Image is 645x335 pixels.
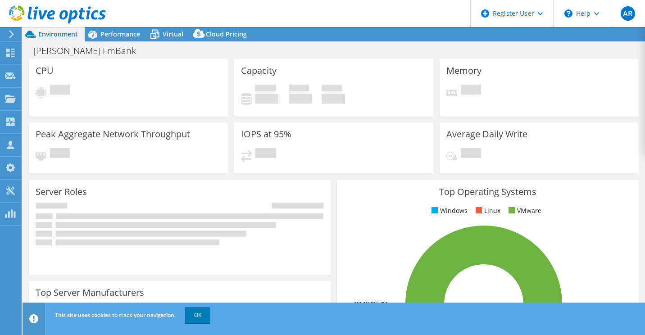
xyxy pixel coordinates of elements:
span: Pending [461,85,481,97]
h4: 0 GiB [255,94,278,104]
svg: \n [564,9,572,18]
h3: CPU [36,66,54,76]
tspan: ESXi 7.0 [370,300,388,307]
h3: Server Roles [36,187,87,197]
h3: Capacity [241,66,277,76]
h3: Average Daily Write [446,129,527,139]
span: AR [621,6,635,21]
h3: Top Operating Systems [344,187,632,197]
span: Pending [50,148,70,160]
span: Virtual [163,30,183,38]
h3: Top Server Manufacturers [36,288,144,298]
span: Cloud Pricing [206,30,247,38]
span: Total [322,85,342,94]
a: OK [185,307,210,323]
span: Performance [100,30,140,38]
h3: Peak Aggregate Network Throughput [36,129,190,139]
h1: [PERSON_NAME] FmBank [29,46,150,56]
span: Pending [255,148,276,160]
span: This site uses cookies to track your navigation. [55,311,176,319]
span: Pending [50,85,70,97]
h3: IOPS at 95% [241,129,291,139]
span: Free [289,85,309,94]
li: Linux [473,206,500,216]
li: Windows [429,206,468,216]
h4: 0 GiB [322,94,345,104]
span: Environment [38,30,78,38]
tspan: 100.0% [354,300,370,307]
span: Used [255,85,276,94]
h3: Memory [446,66,481,76]
h4: 0 GiB [289,94,312,104]
li: VMware [506,206,541,216]
span: Pending [461,148,481,160]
